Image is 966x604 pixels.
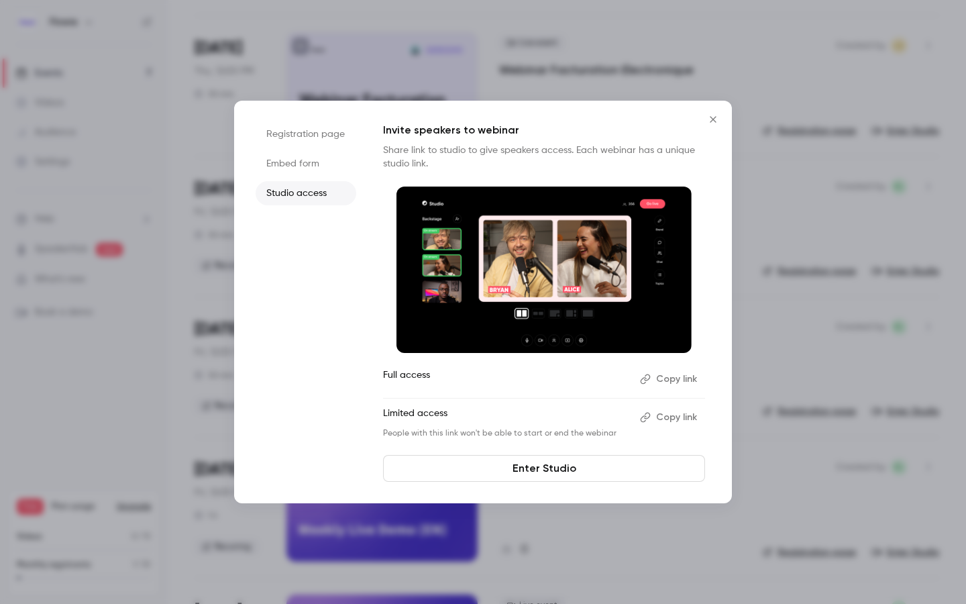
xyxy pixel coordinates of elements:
p: Invite speakers to webinar [383,122,705,138]
a: Enter Studio [383,455,705,482]
p: Share link to studio to give speakers access. Each webinar has a unique studio link. [383,144,705,170]
button: Copy link [635,368,705,390]
p: Limited access [383,407,629,428]
button: Copy link [635,407,705,428]
p: Full access [383,368,629,390]
li: Studio access [256,181,356,205]
li: Embed form [256,152,356,176]
button: Close [700,106,727,133]
p: People with this link won't be able to start or end the webinar [383,428,629,439]
li: Registration page [256,122,356,146]
img: Invite speakers to webinar [396,187,692,353]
